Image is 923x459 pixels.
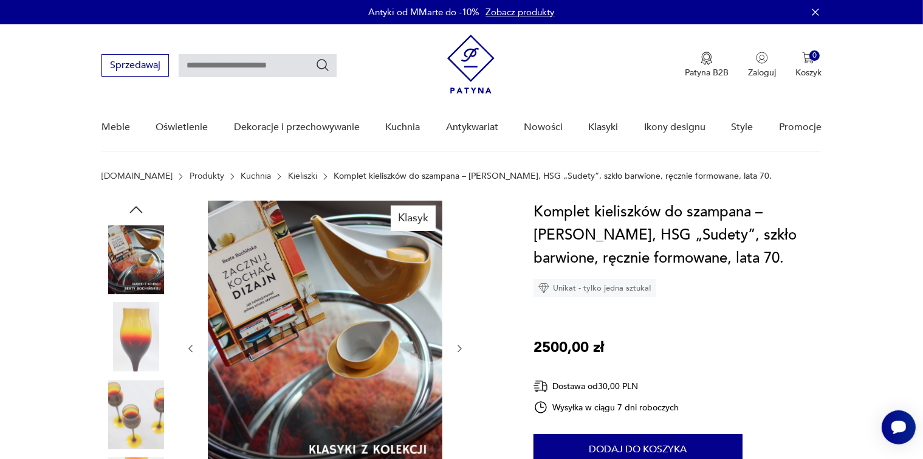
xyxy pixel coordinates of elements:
[101,380,171,449] img: Zdjęcie produktu Komplet kieliszków do szampana – Zbigniew Horbowy, HSG „Sudety”, szkło barwione,...
[534,201,822,270] h1: Komplet kieliszków do szampana – [PERSON_NAME], HSG „Sudety”, szkło barwione, ręcznie formowane, ...
[731,104,753,151] a: Style
[315,58,330,72] button: Szukaj
[685,52,729,78] a: Ikona medaluPatyna B2B
[534,279,656,297] div: Unikat - tylko jedna sztuka!
[756,52,768,64] img: Ikonka użytkownika
[101,54,169,77] button: Sprzedawaj
[748,52,776,78] button: Zaloguj
[685,67,729,78] p: Patyna B2B
[802,52,814,64] img: Ikona koszyka
[701,52,713,65] img: Ikona medalu
[447,35,495,94] img: Patyna - sklep z meblami i dekoracjami vintage
[101,171,173,181] a: [DOMAIN_NAME]
[685,52,729,78] button: Patyna B2B
[809,50,820,61] div: 0
[538,283,549,294] img: Ikona diamentu
[795,67,822,78] p: Koszyk
[882,410,916,444] iframe: Smartsupp widget button
[369,6,480,18] p: Antyki od MMarte do -10%
[156,104,208,151] a: Oświetlenie
[101,303,171,372] img: Zdjęcie produktu Komplet kieliszków do szampana – Zbigniew Horbowy, HSG „Sudety”, szkło barwione,...
[534,336,604,359] p: 2500,00 zł
[779,104,822,151] a: Promocje
[534,379,548,394] img: Ikona dostawy
[190,171,224,181] a: Produkty
[241,171,271,181] a: Kuchnia
[446,104,498,151] a: Antykwariat
[795,52,822,78] button: 0Koszyk
[234,104,360,151] a: Dekoracje i przechowywanie
[101,104,130,151] a: Meble
[288,171,317,181] a: Kieliszki
[486,6,555,18] a: Zobacz produkty
[534,400,679,415] div: Wysyłka w ciągu 7 dni roboczych
[101,225,171,294] img: Zdjęcie produktu Komplet kieliszków do szampana – Zbigniew Horbowy, HSG „Sudety”, szkło barwione,...
[644,104,705,151] a: Ikony designu
[385,104,420,151] a: Kuchnia
[524,104,563,151] a: Nowości
[101,62,169,71] a: Sprzedawaj
[534,379,679,394] div: Dostawa od 30,00 PLN
[391,205,436,231] div: Klasyk
[748,67,776,78] p: Zaloguj
[334,171,772,181] p: Komplet kieliszków do szampana – [PERSON_NAME], HSG „Sudety”, szkło barwione, ręcznie formowane, ...
[589,104,619,151] a: Klasyki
